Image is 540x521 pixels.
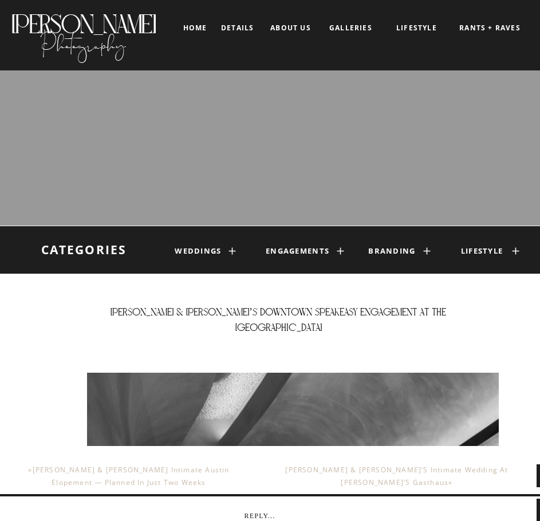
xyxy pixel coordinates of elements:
[10,9,157,28] a: [PERSON_NAME]
[267,24,314,32] a: about us
[221,24,254,31] a: details
[285,465,508,487] a: [PERSON_NAME] & [PERSON_NAME]’s Intimate Wedding at [PERSON_NAME]’s Gasthaus
[33,465,230,487] a: [PERSON_NAME] & [PERSON_NAME] Intimate Austin Elopement — Planned in Just Two Weeks
[174,247,222,256] a: weddings
[266,247,325,256] a: engagements
[327,24,375,32] a: galleries
[388,24,446,32] a: LIFESTYLE
[7,464,250,479] nav: «
[455,247,509,256] a: lifestyle
[275,464,518,479] nav: »
[33,243,135,258] h1: categories
[458,24,522,32] a: RANTS + RAVES
[368,247,416,256] a: branding
[10,22,157,60] a: Photography
[182,24,208,31] a: home
[109,305,448,369] h1: [PERSON_NAME] & [PERSON_NAME]’s Downtown Speakeasy Engagement at The [GEOGRAPHIC_DATA]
